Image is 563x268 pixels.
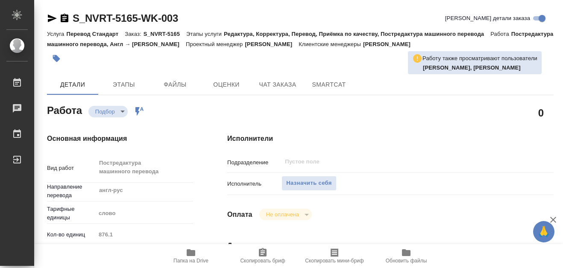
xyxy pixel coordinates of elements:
span: Скопировать бриф [240,258,285,264]
div: Подбор [88,106,128,117]
input: Пустое поле [96,228,193,241]
button: Скопировать мини-бриф [299,244,370,268]
button: Скопировать ссылку [59,13,70,23]
p: S_NVRT-5165 [144,31,186,37]
div: слово [96,206,193,221]
p: Клиентские менеджеры [299,41,363,47]
div: Подбор [259,209,312,220]
span: Назначить себя [286,178,331,188]
span: Скопировать мини-бриф [305,258,364,264]
p: Направление перевода [47,183,96,200]
p: Услуга [47,31,66,37]
button: Скопировать бриф [227,244,299,268]
span: Детали [52,79,93,90]
a: S_NVRT-5165-WK-003 [73,12,178,24]
p: Заказ: [125,31,143,37]
span: SmartCat [308,79,349,90]
span: Обновить файлы [386,258,427,264]
button: Назначить себя [281,176,336,191]
button: 🙏 [533,221,554,242]
span: Оценки [206,79,247,90]
button: Не оплачена [264,211,302,218]
button: Добавить тэг [47,49,66,68]
button: Обновить файлы [370,244,442,268]
p: Тарифные единицы [47,205,96,222]
p: Работу также просматривают пользователи [422,54,537,63]
h4: Основная информация [47,134,193,144]
h4: Дополнительно [227,241,554,251]
p: [PERSON_NAME] [245,41,299,47]
p: Подразделение [227,158,281,167]
p: Перевод Стандарт [66,31,125,37]
span: Файлы [155,79,196,90]
h2: 0 [538,105,544,120]
button: Подбор [93,108,117,115]
span: 🙏 [537,223,551,241]
p: Вид работ [47,164,96,172]
input: Пустое поле [284,157,506,167]
h2: Работа [47,102,82,117]
p: Никитина Полина, Грабко Мария [423,64,537,72]
p: Исполнитель [227,180,281,188]
p: Этапы услуги [186,31,224,37]
p: Проектный менеджер [186,41,245,47]
span: [PERSON_NAME] детали заказа [445,14,530,23]
span: Папка на Drive [173,258,208,264]
p: Кол-во единиц [47,230,96,239]
p: Редактура, Корректура, Перевод, Приёмка по качеству, Постредактура машинного перевода [224,31,490,37]
button: Папка на Drive [155,244,227,268]
b: [PERSON_NAME], [PERSON_NAME] [423,64,521,71]
p: Работа [490,31,511,37]
span: Этапы [103,79,144,90]
button: Скопировать ссылку для ЯМессенджера [47,13,57,23]
h4: Оплата [227,210,252,220]
h4: Исполнители [227,134,554,144]
p: [PERSON_NAME] [363,41,417,47]
span: Чат заказа [257,79,298,90]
